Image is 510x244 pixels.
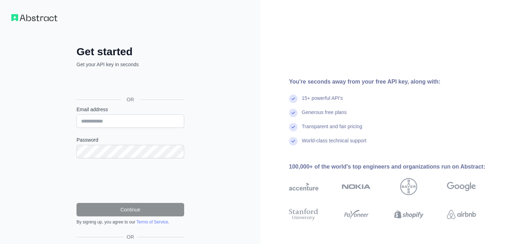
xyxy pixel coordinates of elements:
label: Password [76,136,184,143]
img: check mark [289,123,297,131]
img: accenture [289,178,318,195]
img: check mark [289,137,297,146]
div: By signing up, you agree to our . [76,219,184,225]
div: Transparent and fair pricing [302,123,362,137]
span: OR [124,233,137,240]
img: Workflow [11,14,57,21]
div: Generous free plans [302,109,347,123]
img: shopify [394,207,424,222]
label: Email address [76,106,184,113]
h2: Get started [76,45,184,58]
p: Get your API key in seconds [76,61,184,68]
img: check mark [289,95,297,103]
img: stanford university [289,207,318,222]
img: bayer [400,178,417,195]
img: airbnb [447,207,476,222]
span: OR [121,96,140,103]
img: payoneer [342,207,371,222]
img: nokia [342,178,371,195]
a: Terms of Service [136,220,168,225]
iframe: reCAPTCHA [76,167,184,194]
div: 15+ powerful API's [302,95,343,109]
div: World-class technical support [302,137,367,151]
iframe: Sign in with Google Button [73,76,186,91]
img: check mark [289,109,297,117]
div: 100,000+ of the world's top engineers and organizations run on Abstract: [289,163,499,171]
div: You're seconds away from your free API key, along with: [289,78,499,86]
img: google [447,178,476,195]
button: Continue [76,203,184,216]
